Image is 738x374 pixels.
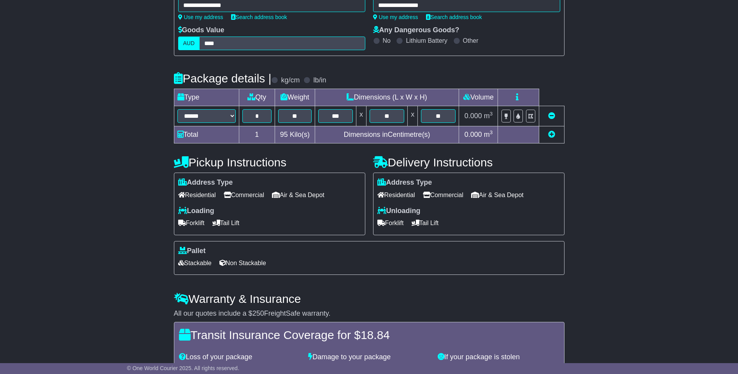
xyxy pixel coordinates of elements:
[239,89,275,106] td: Qty
[231,14,287,20] a: Search address book
[281,76,300,85] label: kg/cm
[471,189,524,201] span: Air & Sea Depot
[459,89,498,106] td: Volume
[174,309,564,318] div: All our quotes include a $ FreightSafe warranty.
[465,112,482,120] span: 0.000
[490,129,493,135] sup: 3
[174,72,272,85] h4: Package details |
[239,126,275,143] td: 1
[408,106,418,126] td: x
[178,207,214,215] label: Loading
[377,189,415,201] span: Residential
[383,37,391,44] label: No
[484,112,493,120] span: m
[174,156,365,169] h4: Pickup Instructions
[315,89,459,106] td: Dimensions (L x W x H)
[463,37,479,44] label: Other
[304,353,434,362] div: Damage to your package
[373,14,418,20] a: Use my address
[356,106,366,126] td: x
[377,207,421,215] label: Unloading
[178,26,224,35] label: Goods Value
[178,257,212,269] span: Stackable
[272,189,324,201] span: Air & Sea Depot
[548,131,555,138] a: Add new item
[373,26,459,35] label: Any Dangerous Goods?
[412,217,439,229] span: Tail Lift
[313,76,326,85] label: lb/in
[484,131,493,138] span: m
[127,365,239,371] span: © One World Courier 2025. All rights reserved.
[174,292,564,305] h4: Warranty & Insurance
[212,217,240,229] span: Tail Lift
[178,247,206,255] label: Pallet
[252,309,264,317] span: 250
[178,217,205,229] span: Forklift
[280,131,288,138] span: 95
[361,329,390,341] span: 18.84
[315,126,459,143] td: Dimensions in Centimetre(s)
[406,37,447,44] label: Lithium Battery
[178,178,233,187] label: Address Type
[377,217,404,229] span: Forklift
[465,131,482,138] span: 0.000
[423,189,463,201] span: Commercial
[178,37,200,50] label: AUD
[175,353,305,362] div: Loss of your package
[275,126,315,143] td: Kilo(s)
[178,14,223,20] a: Use my address
[373,156,564,169] h4: Delivery Instructions
[275,89,315,106] td: Weight
[377,178,432,187] label: Address Type
[434,353,563,362] div: If your package is stolen
[224,189,264,201] span: Commercial
[219,257,266,269] span: Non Stackable
[178,189,216,201] span: Residential
[490,111,493,117] sup: 3
[174,126,239,143] td: Total
[174,89,239,106] td: Type
[426,14,482,20] a: Search address book
[548,112,555,120] a: Remove this item
[179,329,559,341] h4: Transit Insurance Coverage for $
